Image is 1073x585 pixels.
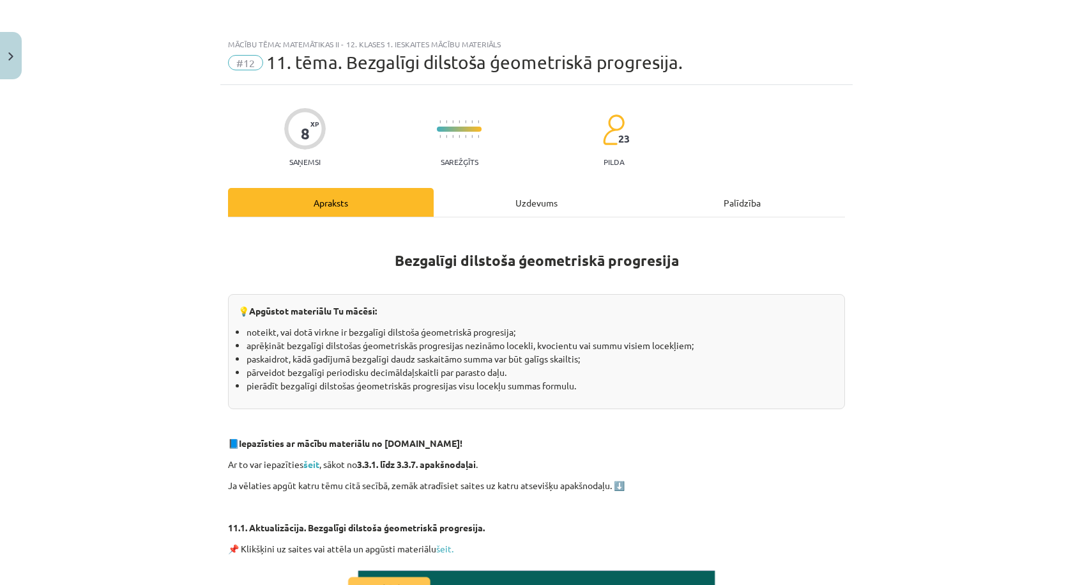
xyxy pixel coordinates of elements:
[266,52,683,73] span: 11. tēma. Bezgalīgi dilstoša ģeometriskā progresija.
[602,114,625,146] img: students-c634bb4e5e11cddfef0936a35e636f08e4e9abd3cc4e673bd6f9a4125e45ecb1.svg
[247,379,835,393] li: pierādīt bezgalīgi dilstošas ģeometriskās progresijas visu locekļu summas formulu.
[441,157,478,166] p: Sarežģīts
[8,52,13,61] img: icon-close-lesson-0947bae3869378f0d4975bcd49f059093ad1ed9edebbc8119c70593378902aed.svg
[618,133,630,144] span: 23
[357,458,476,470] strong: 3.3.1. līdz 3.3.7. apakšnodaļai
[478,135,479,138] img: icon-short-line-57e1e144782c952c97e751825c79c345078a6d821885a25fce030b3d8c18986b.svg
[639,188,845,217] div: Palīdzība
[310,120,319,127] span: XP
[604,157,624,166] p: pilda
[228,55,263,70] span: #12
[247,339,835,352] li: aprēķināt bezgalīgi dilstošas ģeometriskās progresijas nezināmo locekli, kvocientu vai summu visi...
[247,366,835,379] li: pārveidot bezgalīgi periodisku decimāldaļskaitli par parasto daļu.
[465,135,466,138] img: icon-short-line-57e1e144782c952c97e751825c79c345078a6d821885a25fce030b3d8c18986b.svg
[228,479,845,492] p: Ja vēlaties apgūt katru tēmu citā secībā, zemāk atradīsiet saites uz katru atsevišķu apakšnodaļu. ⬇️
[284,157,326,166] p: Saņemsi
[465,120,466,123] img: icon-short-line-57e1e144782c952c97e751825c79c345078a6d821885a25fce030b3d8c18986b.svg
[439,120,441,123] img: icon-short-line-57e1e144782c952c97e751825c79c345078a6d821885a25fce030b3d8c18986b.svg
[459,135,460,138] img: icon-short-line-57e1e144782c952c97e751825c79c345078a6d821885a25fce030b3d8c18986b.svg
[471,135,473,138] img: icon-short-line-57e1e144782c952c97e751825c79c345078a6d821885a25fce030b3d8c18986b.svg
[471,120,473,123] img: icon-short-line-57e1e144782c952c97e751825c79c345078a6d821885a25fce030b3d8c18986b.svg
[228,522,485,533] strong: 11.1. Aktualizācija. Bezgalīgi dilstoša ģeometriskā progresija.
[478,120,479,123] img: icon-short-line-57e1e144782c952c97e751825c79c345078a6d821885a25fce030b3d8c18986b.svg
[452,135,453,138] img: icon-short-line-57e1e144782c952c97e751825c79c345078a6d821885a25fce030b3d8c18986b.svg
[301,125,310,143] div: 8
[239,437,462,449] strong: Iepazīsties ar mācību materiālu no [DOMAIN_NAME]!
[228,40,845,49] div: Mācību tēma: Matemātikas ii - 12. klases 1. ieskaites mācību materiāls
[228,188,434,217] div: Apraksts
[228,542,845,556] p: 📌 Klikšķini uz saites vai attēla un apgūsti materiālu
[459,120,460,123] img: icon-short-line-57e1e144782c952c97e751825c79c345078a6d821885a25fce030b3d8c18986b.svg
[247,325,835,339] li: noteikt, vai dotā virkne ir bezgalīgi dilstoša ģeometriskā progresija;
[395,251,679,270] b: Bezgalīgi dilstoša ģeometriskā progresija
[247,352,835,366] li: paskaidrot, kādā gadījumā bezgalīgi daudz saskaitāmo summa var būt galīgs skailtis;
[446,135,447,138] img: icon-short-line-57e1e144782c952c97e751825c79c345078a6d821885a25fce030b3d8c18986b.svg
[452,120,453,123] img: icon-short-line-57e1e144782c952c97e751825c79c345078a6d821885a25fce030b3d8c18986b.svg
[436,543,453,554] a: šeit.
[303,458,319,470] a: šeit
[446,120,447,123] img: icon-short-line-57e1e144782c952c97e751825c79c345078a6d821885a25fce030b3d8c18986b.svg
[228,458,845,471] p: Ar to var iepazīties , sākot no .
[434,188,639,217] div: Uzdevums
[249,305,377,316] b: Apgūstot materiālu Tu mācēsi:
[228,437,845,450] p: 📘
[238,304,835,318] p: 💡
[439,135,441,138] img: icon-short-line-57e1e144782c952c97e751825c79c345078a6d821885a25fce030b3d8c18986b.svg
